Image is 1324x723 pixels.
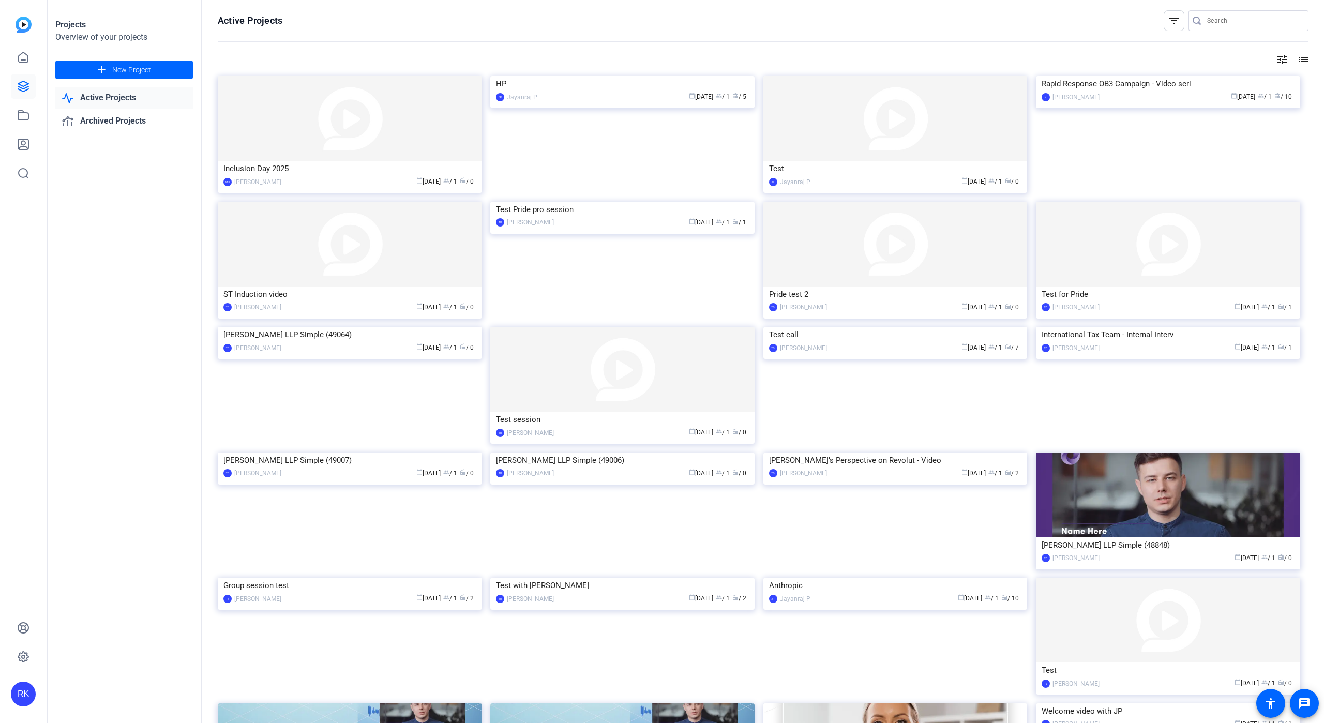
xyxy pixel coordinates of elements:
div: Jayanraj P [780,177,810,187]
span: [DATE] [1235,344,1259,351]
span: / 1 [1261,304,1275,311]
span: / 2 [732,595,746,602]
span: [DATE] [689,93,713,100]
span: radio [1274,93,1281,99]
div: Jayanraj P [507,92,537,102]
span: / 1 [988,304,1002,311]
span: [DATE] [958,595,982,602]
span: / 10 [1001,595,1019,602]
span: [DATE] [961,178,986,185]
div: MH [223,178,232,186]
a: Archived Projects [55,111,193,132]
span: calendar_today [416,469,423,475]
span: / 0 [1005,178,1019,185]
input: Search [1207,14,1300,27]
div: Test call [769,327,1022,342]
span: calendar_today [1235,343,1241,350]
div: RK [11,682,36,706]
div: [PERSON_NAME] [507,594,554,604]
div: [PERSON_NAME] [1052,302,1100,312]
span: group [716,93,722,99]
span: / 2 [1005,470,1019,477]
div: [PERSON_NAME] [507,428,554,438]
span: calendar_today [689,594,695,600]
span: radio [732,594,739,600]
span: calendar_today [961,177,968,184]
div: [PERSON_NAME] [780,343,827,353]
div: [PERSON_NAME] [234,594,281,604]
span: / 1 [443,470,457,477]
span: / 0 [460,178,474,185]
div: [PERSON_NAME] [780,468,827,478]
div: [PERSON_NAME] [1052,92,1100,102]
span: group [716,218,722,224]
span: / 0 [1278,680,1292,687]
span: / 0 [1005,304,1019,311]
div: JP [769,595,777,603]
span: / 2 [460,595,474,602]
div: TJ [1042,680,1050,688]
span: radio [732,93,739,99]
h1: Active Projects [218,14,282,27]
span: radio [1005,469,1011,475]
span: group [443,469,449,475]
div: Test Pride pro session [496,202,749,217]
div: JP [769,178,777,186]
a: Active Projects [55,87,193,109]
div: [PERSON_NAME] LLP Simple (49007) [223,453,476,468]
div: [PERSON_NAME] [507,217,554,228]
div: Welcome video with JP [1042,703,1295,719]
span: calendar_today [416,303,423,309]
span: calendar_today [689,469,695,475]
span: / 10 [1274,93,1292,100]
span: group [443,303,449,309]
span: calendar_today [961,343,968,350]
span: / 1 [1278,344,1292,351]
div: TB [769,469,777,477]
span: [DATE] [1235,680,1259,687]
span: calendar_today [1235,303,1241,309]
span: / 0 [460,344,474,351]
div: TB [496,469,504,477]
img: blue-gradient.svg [16,17,32,33]
span: / 1 [732,219,746,226]
span: [DATE] [689,470,713,477]
div: [PERSON_NAME]’s Perspective on Revolut - Video [769,453,1022,468]
span: / 0 [460,304,474,311]
span: group [716,469,722,475]
mat-icon: filter_list [1168,14,1180,27]
div: Overview of your projects [55,31,193,43]
span: / 0 [460,470,474,477]
div: Jayanraj P [780,594,810,604]
div: Anthropic [769,578,1022,593]
span: group [985,594,991,600]
span: group [1261,303,1268,309]
span: / 1 [988,178,1002,185]
span: calendar_today [958,594,964,600]
div: TB [223,303,232,311]
span: / 1 [1261,680,1275,687]
span: group [1261,679,1268,685]
span: radio [1005,303,1011,309]
span: [DATE] [689,429,713,436]
span: / 0 [732,429,746,436]
span: [DATE] [416,470,441,477]
div: TB [496,595,504,603]
span: group [443,343,449,350]
div: TB [223,595,232,603]
span: / 1 [716,429,730,436]
span: calendar_today [416,177,423,184]
span: radio [1278,303,1284,309]
div: Test with [PERSON_NAME] [496,578,749,593]
mat-icon: add [95,64,108,77]
div: Projects [55,19,193,31]
div: [PERSON_NAME] [507,468,554,478]
span: / 1 [1258,93,1272,100]
div: [PERSON_NAME] [1052,553,1100,563]
span: radio [1278,343,1284,350]
span: radio [1001,594,1007,600]
div: [PERSON_NAME] LLP Simple (49064) [223,327,476,342]
span: radio [460,303,466,309]
span: calendar_today [961,303,968,309]
span: / 1 [443,304,457,311]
